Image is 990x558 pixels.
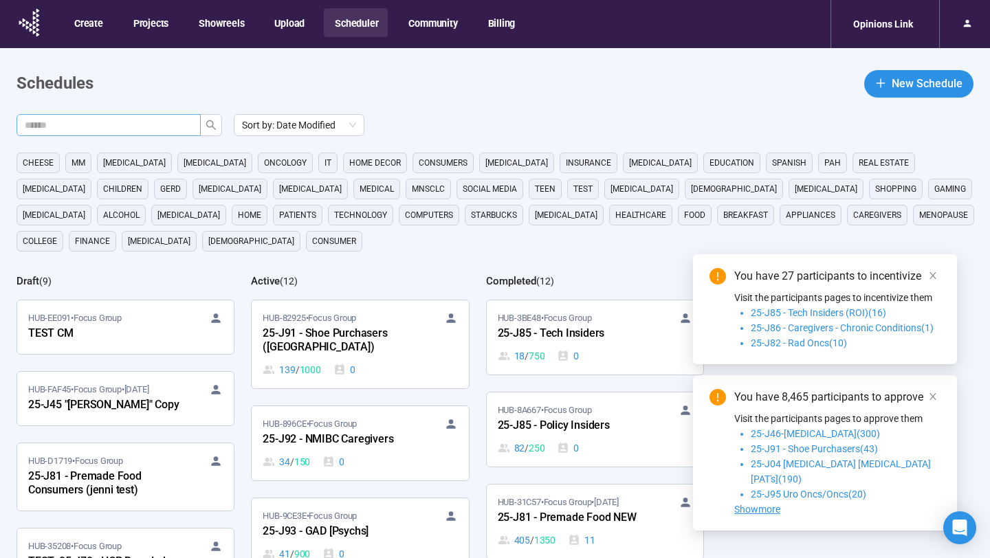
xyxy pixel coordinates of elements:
span: / [530,533,534,548]
div: 0 [333,362,355,377]
span: [MEDICAL_DATA] [128,234,190,248]
h1: Schedules [16,71,93,97]
span: [DEMOGRAPHIC_DATA] [208,234,294,248]
span: education [709,156,754,170]
div: TEST CM [28,325,179,343]
span: [MEDICAL_DATA] [103,156,166,170]
span: menopause [919,208,968,222]
span: medical [360,182,394,196]
div: 25-J81 - Premade Food NEW [498,509,649,527]
a: HUB-82925•Focus Group25-J91 - Shoe Purchasers ([GEOGRAPHIC_DATA])139 / 10000 [252,300,468,388]
span: HUB-FAF45 • Focus Group • [28,383,148,397]
span: [MEDICAL_DATA] [199,182,261,196]
div: 82 [498,440,545,456]
div: 34 [263,454,310,469]
div: 11 [568,533,595,548]
button: Create [63,8,113,37]
span: 25-J86 - Caregivers - Chronic Conditions(1) [751,322,934,333]
span: HUB-3BE48 • Focus Group [498,311,592,325]
span: 150 [294,454,310,469]
div: 18 [498,348,545,364]
span: HUB-D1719 • Focus Group [28,454,123,468]
span: 25-J82 - Rad Oncs(10) [751,337,847,348]
span: Insurance [566,156,611,170]
div: 25-J92 - NMIBC Caregivers [263,431,414,449]
span: [MEDICAL_DATA] [23,182,85,196]
span: [MEDICAL_DATA] [23,208,85,222]
div: Opinions Link [845,11,921,37]
p: Visit the participants pages to incentivize them [734,290,940,305]
span: / [525,348,529,364]
span: 250 [529,440,544,456]
span: starbucks [471,208,517,222]
a: HUB-3BE48•Focus Group25-J85 - Tech Insiders18 / 7500 [487,300,703,375]
span: cheese [23,156,54,170]
a: HUB-8A667•Focus Group25-J85 - Policy Insiders82 / 2500 [487,392,703,467]
h2: Completed [486,275,536,287]
span: breakfast [723,208,768,222]
span: [MEDICAL_DATA] [184,156,246,170]
button: Scheduler [324,8,388,37]
a: HUB-896CE•Focus Group25-J92 - NMIBC Caregivers34 / 1500 [252,406,468,480]
button: Projects [122,8,178,37]
span: / [525,440,529,456]
span: mnsclc [412,182,445,196]
span: [MEDICAL_DATA] [535,208,597,222]
span: Food [684,208,705,222]
span: [MEDICAL_DATA] [795,182,857,196]
button: search [200,114,222,136]
span: appliances [786,208,835,222]
span: [MEDICAL_DATA] [279,182,342,196]
span: HUB-82925 • Focus Group [263,311,356,325]
span: HUB-9CE3E • Focus Group [263,509,357,523]
span: home decor [349,156,401,170]
span: oncology [264,156,307,170]
div: 405 [498,533,555,548]
span: close [928,271,938,280]
span: gaming [934,182,966,196]
span: caregivers [853,208,901,222]
span: 750 [529,348,544,364]
time: [DATE] [594,497,619,507]
span: GERD [160,182,181,196]
div: 0 [557,440,579,456]
span: [MEDICAL_DATA] [629,156,692,170]
a: HUB-D1719•Focus Group25-J81 - Premade Food Consumers (jenni test) [17,443,234,511]
span: shopping [875,182,916,196]
span: [MEDICAL_DATA] [610,182,673,196]
span: Sort by: Date Modified [242,115,356,135]
span: plus [875,78,886,89]
a: HUB-EE091•Focus GroupTEST CM [17,300,234,354]
div: Open Intercom Messenger [943,511,976,544]
span: ( 9 ) [39,276,52,287]
span: close [928,392,938,401]
h2: Draft [16,275,39,287]
span: HUB-EE091 • Focus Group [28,311,122,325]
span: alcohol [103,208,140,222]
button: Community [397,8,467,37]
div: 25-J93 - GAD [Psychs] [263,523,414,541]
span: Teen [535,182,555,196]
span: / [290,454,294,469]
span: social media [463,182,517,196]
span: 25-J85 - Tech Insiders (ROI)(16) [751,307,886,318]
button: Upload [263,8,314,37]
span: consumer [312,234,356,248]
span: New Schedule [892,75,962,92]
span: home [238,208,261,222]
div: 0 [557,348,579,364]
span: computers [405,208,453,222]
span: HUB-35208 • Focus Group [28,539,122,553]
div: 25-J85 - Policy Insiders [498,417,649,435]
span: 25-J04 [MEDICAL_DATA] [MEDICAL_DATA] [PAT's](190) [751,458,931,484]
span: [MEDICAL_DATA] [157,208,220,222]
span: exclamation-circle [709,389,726,405]
span: HUB-8A667 • Focus Group [498,403,592,417]
span: ( 12 ) [280,276,298,287]
a: HUB-FAF45•Focus Group•[DATE]25-J45 "[PERSON_NAME]" Copy [17,372,234,425]
span: search [206,120,217,131]
h2: Active [251,275,280,287]
div: 25-J45 "[PERSON_NAME]" Copy [28,397,179,414]
div: 25-J85 - Tech Insiders [498,325,649,343]
span: technology [334,208,387,222]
